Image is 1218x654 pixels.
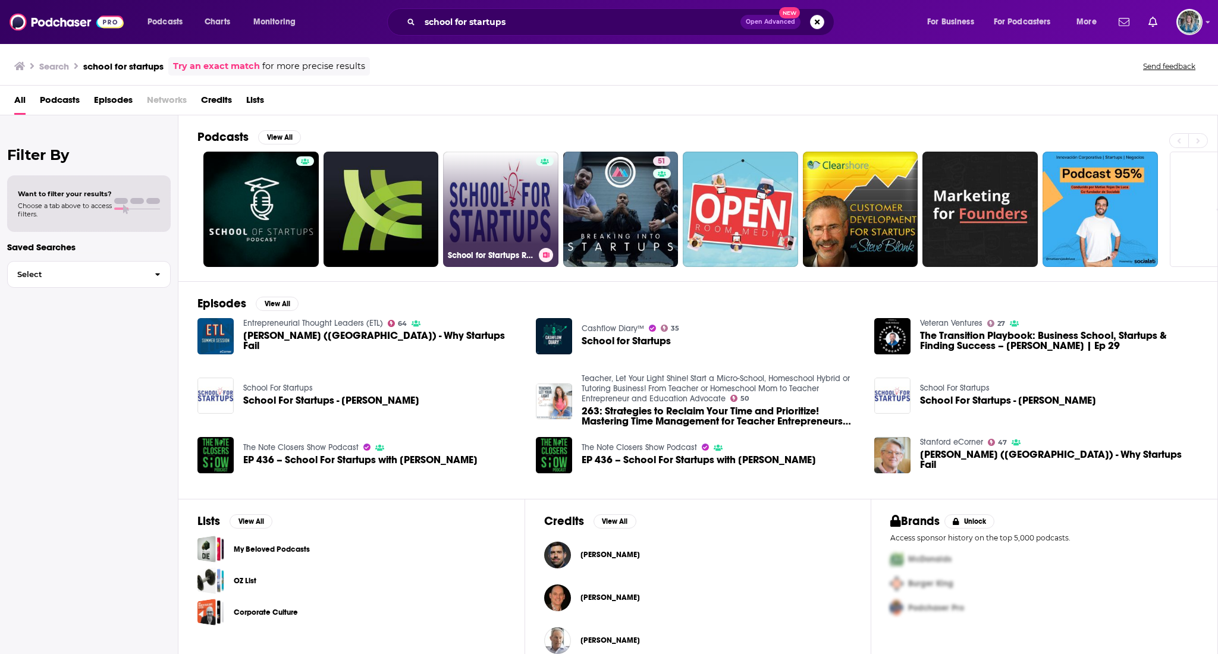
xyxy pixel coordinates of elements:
[944,514,995,529] button: Unlock
[920,383,990,393] a: School For Startups
[246,90,264,115] a: Lists
[661,325,680,332] a: 35
[1076,14,1097,30] span: More
[448,250,534,260] h3: School for Startups Radio
[245,12,311,32] button: open menu
[874,437,911,473] img: Tom Eisenmann (Harvard Business School) - Why Startups Fail
[874,378,911,414] img: School For Startups - Kranz
[908,554,952,564] span: McDonalds
[197,130,249,144] h2: Podcasts
[230,514,272,529] button: View All
[243,442,359,452] a: The Note Closers Show Podcast
[243,383,313,393] a: School For Startups
[927,14,974,30] span: For Business
[1144,12,1162,32] a: Show notifications dropdown
[886,547,908,571] img: First Pro Logo
[653,156,670,166] a: 51
[197,12,237,32] a: Charts
[987,320,1006,327] a: 27
[197,599,224,625] a: Corporate Culture
[201,90,232,115] a: Credits
[544,542,571,568] img: Jason Del Rey
[582,455,816,465] a: EP 436 – School For Startups with Jim Beach
[398,321,407,326] span: 64
[197,514,220,529] h2: Lists
[83,61,164,72] h3: school for startups
[920,449,1198,470] a: Tom Eisenmann (Harvard Business School) - Why Startups Fail
[243,395,419,405] span: School For Startups - [PERSON_NAME]
[544,627,571,654] img: Jeffrey J. Bussgang
[147,90,187,115] span: Networks
[234,574,256,587] a: OZ List
[10,11,124,33] img: Podchaser - Follow, Share and Rate Podcasts
[443,152,558,267] a: School for Startups Radio
[582,406,860,426] a: 263: Strategies to Reclaim Your Time and Prioritize! Mastering Time Management for Teacher Entrep...
[18,190,112,198] span: Want to filter your results?
[18,202,112,218] span: Choose a tab above to access filters.
[197,536,224,562] span: My Beloved Podcasts
[234,543,310,556] a: My Beloved Podcasts
[582,323,644,334] a: Cashflow Diary™
[258,130,301,144] button: View All
[536,318,572,354] a: School for Startups
[544,578,852,617] button: Craig MathewsCraig Mathews
[594,514,636,529] button: View All
[740,15,801,29] button: Open AdvancedNew
[994,14,1051,30] span: For Podcasters
[746,19,795,25] span: Open Advanced
[197,514,272,529] a: ListsView All
[243,331,522,351] span: [PERSON_NAME] ([GEOGRAPHIC_DATA]) - Why Startups Fail
[779,7,801,18] span: New
[8,271,145,278] span: Select
[243,455,478,465] a: EP 436 – School For Startups with Jim Beach
[197,567,224,594] span: OZ List
[908,603,964,613] span: Podchaser Pro
[197,378,234,414] img: School For Startups - Kranz
[997,321,1005,326] span: 27
[1139,61,1199,71] button: Send feedback
[536,437,572,473] img: EP 436 – School For Startups with Jim Beach
[94,90,133,115] span: Episodes
[40,90,80,115] a: Podcasts
[7,261,171,288] button: Select
[243,455,478,465] span: EP 436 – School For Startups with [PERSON_NAME]
[582,442,697,452] a: The Note Closers Show Podcast
[536,383,572,420] img: 263: Strategies to Reclaim Your Time and Prioritize! Mastering Time Management for Teacher Entrep...
[920,318,982,328] a: Veteran Ventures
[874,318,911,354] img: The Transition Playbook: Business School, Startups & Finding Success – Mark Delaney | Ep 29
[544,536,852,574] button: Jason Del ReyJason Del Rey
[262,59,365,73] span: for more precise results
[886,571,908,596] img: Second Pro Logo
[920,331,1198,351] span: The Transition Playbook: Business School, Startups & Finding Success – [PERSON_NAME] | Ep 29
[388,320,407,327] a: 64
[886,596,908,620] img: Third Pro Logo
[147,14,183,30] span: Podcasts
[243,395,419,405] a: School For Startups - Kranz
[544,514,636,529] a: CreditsView All
[197,318,234,354] img: Tom Eisenmann (Harvard Business School) - Why Startups Fail
[580,550,640,559] span: [PERSON_NAME]
[39,61,69,72] h3: Search
[919,12,989,32] button: open menu
[580,550,640,559] a: Jason Del Rey
[582,336,671,346] span: School for Startups
[205,14,230,30] span: Charts
[197,437,234,473] img: EP 436 – School For Startups with Jim Beach
[139,12,198,32] button: open menu
[398,8,846,36] div: Search podcasts, credits, & more...
[1176,9,1203,35] button: Show profile menu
